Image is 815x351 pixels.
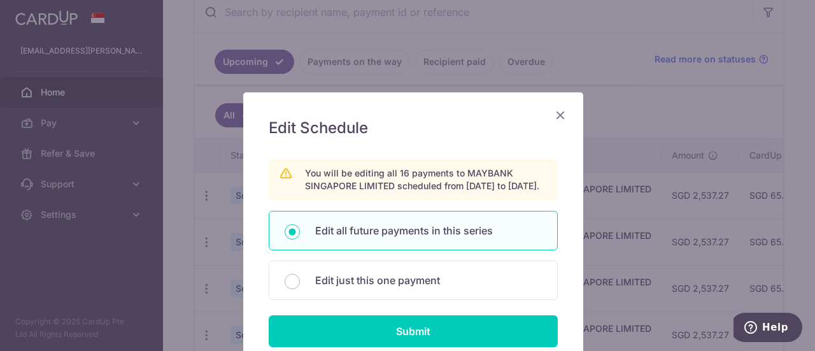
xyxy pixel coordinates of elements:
[305,167,547,192] p: You will be editing all 16 payments to MAYBANK SINGAPORE LIMITED scheduled from [DATE] to [DATE].
[269,118,558,138] h5: Edit Schedule
[315,273,542,288] p: Edit just this one payment
[315,223,542,238] p: Edit all future payments in this series
[553,108,568,123] button: Close
[733,313,802,345] iframe: Opens a widget where you can find more information
[269,315,558,347] input: Submit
